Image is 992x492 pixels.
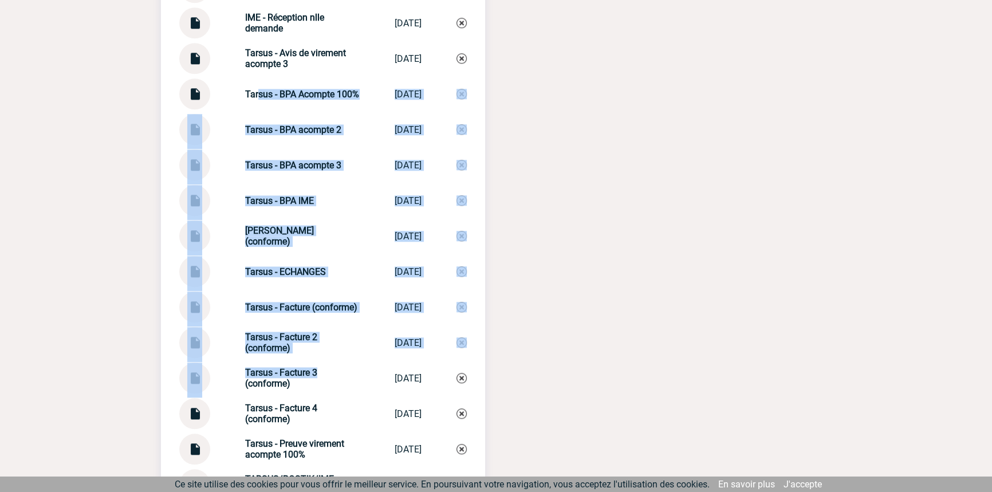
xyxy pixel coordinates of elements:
div: [DATE] [395,89,422,100]
strong: [PERSON_NAME] (conforme) [245,225,314,247]
div: [DATE] [395,373,422,384]
strong: Tarsus - ECHANGES [245,266,326,277]
div: [DATE] [395,444,422,455]
img: Supprimer [456,53,467,64]
img: Supprimer [456,195,467,206]
strong: Tarsus - Facture 4 (conforme) [245,403,317,424]
img: Supprimer [456,408,467,419]
div: [DATE] [395,408,422,419]
div: [DATE] [395,302,422,313]
img: Supprimer [456,160,467,170]
strong: Tarsus - Facture 2 (conforme) [245,332,317,353]
strong: IME - Réception nlle demande [245,12,324,34]
img: Supprimer [456,373,467,383]
strong: Tarsus - BPA Acompte 100% [245,89,359,100]
strong: Tarsus - BPA IME [245,195,314,206]
strong: Tarsus - Preuve virement acompte 100% [245,438,344,460]
a: En savoir plus [718,479,775,490]
img: Supprimer [456,337,467,348]
a: J'accepte [784,479,822,490]
div: [DATE] [395,337,422,348]
img: Supprimer [456,302,467,312]
img: Supprimer [456,231,467,241]
strong: Tarsus - Avis de virement acompte 3 [245,48,346,69]
div: [DATE] [395,18,422,29]
img: Supprimer [456,18,467,28]
strong: Tarsus - BPA acompte 3 [245,160,341,171]
span: Ce site utilise des cookies pour vous offrir le meilleur service. En poursuivant votre navigation... [175,479,710,490]
strong: Tarsus - Facture (conforme) [245,302,357,313]
div: [DATE] [395,160,422,171]
div: [DATE] [395,231,422,242]
img: Supprimer [456,266,467,277]
div: [DATE] [395,195,422,206]
div: [DATE] [395,124,422,135]
img: Supprimer [456,89,467,99]
img: Supprimer [456,124,467,135]
img: Supprimer [456,444,467,454]
strong: Tarsus - BPA acompte 2 [245,124,341,135]
strong: Tarsus - Facture 3 (conforme) [245,367,317,389]
div: [DATE] [395,53,422,64]
div: [DATE] [395,266,422,277]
